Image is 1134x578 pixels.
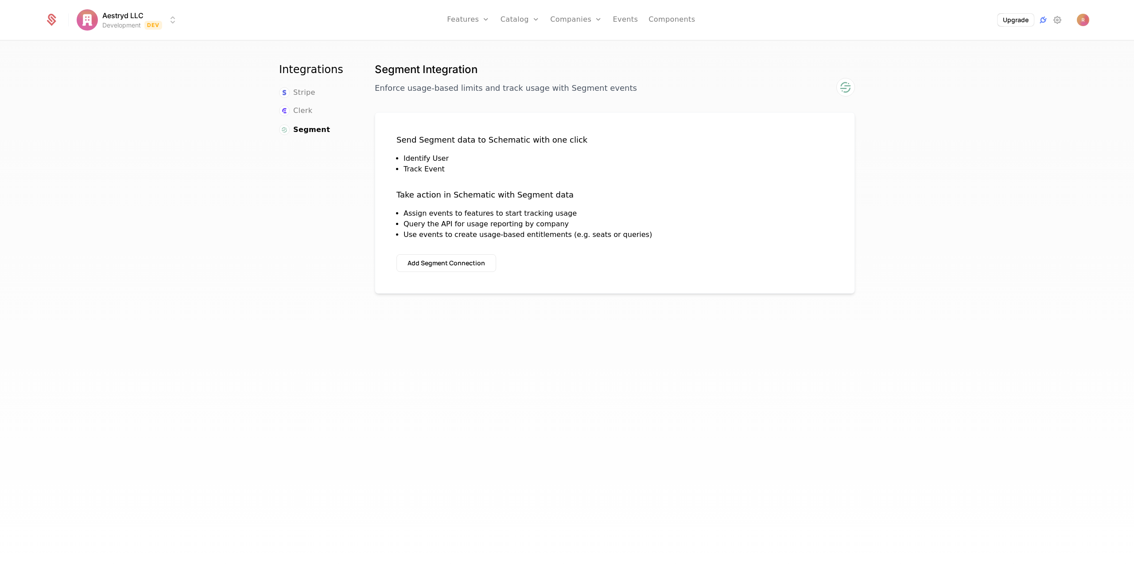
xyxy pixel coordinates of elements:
li: Track Event [404,164,587,175]
div: Send Segment data to Schematic with one click [396,134,587,146]
h1: Integrations [279,62,353,77]
img: Aestryd LLC [77,9,98,31]
nav: Main [279,62,353,136]
a: Segment [279,124,330,135]
a: Stripe [279,87,315,98]
span: Clerk [293,105,312,116]
span: Stripe [293,87,315,98]
a: Clerk [279,105,312,116]
li: Identify User [404,153,587,164]
img: RASHIKA [1077,14,1089,26]
span: Dev [144,21,163,30]
div: Development [102,21,141,30]
li: Query the API for usage reporting by company [404,219,652,229]
button: Add Segment Connection [396,254,496,272]
div: Take action in Schematic with Segment data [396,189,652,201]
button: Select environment [79,10,179,30]
p: Enforce usage-based limits and track usage with Segment events [375,82,855,94]
li: Assign events to features to start tracking usage [404,208,652,219]
span: Aestryd LLC [102,10,144,21]
a: Integrations [1038,15,1049,25]
li: Use events to create usage-based entitlements (e.g. seats or queries) [404,229,652,240]
a: Settings [1052,15,1063,25]
h1: Segment Integration [375,62,855,77]
button: Open user button [1077,14,1089,26]
button: Upgrade [998,14,1034,26]
span: Segment [293,124,330,135]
